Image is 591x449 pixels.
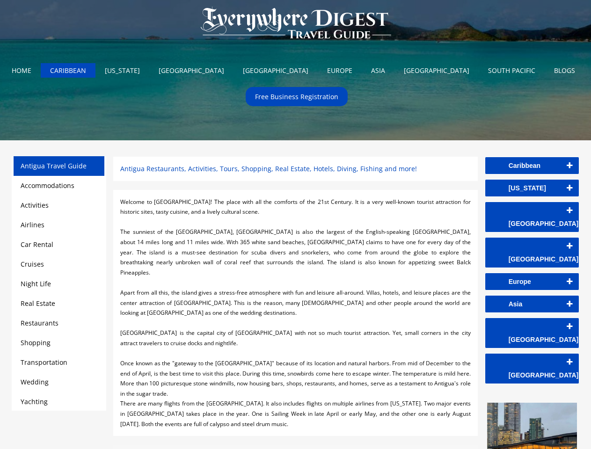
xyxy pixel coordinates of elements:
[21,397,48,406] a: Yachting
[397,63,476,78] a: [GEOGRAPHIC_DATA]
[120,399,470,427] span: There are many flights from the [GEOGRAPHIC_DATA]. It also includes flights on multiple airlines ...
[21,220,44,229] a: Airlines
[236,63,315,78] a: [GEOGRAPHIC_DATA]
[485,296,579,312] a: Asia
[120,164,417,173] span: Antigua Restaurants, Activities, Tours, Shopping, Real Estate, Hotels, Diving, Fishing and more!
[43,63,93,78] a: CARIBBEAN
[485,273,579,290] a: Europe
[21,377,49,386] a: Wedding
[485,238,579,268] a: [GEOGRAPHIC_DATA]
[152,63,231,78] a: [GEOGRAPHIC_DATA]
[248,89,345,104] a: Free Business Registration
[21,161,87,170] a: Antigua Travel Guide
[21,201,49,210] a: Activities
[120,289,470,317] span: Apart from all this, the island gives a stress-free atmosphere with fun and leisure all-around. V...
[485,318,579,348] a: [GEOGRAPHIC_DATA]
[21,338,51,347] a: Shopping
[547,63,582,78] a: BLOGS
[21,299,55,308] a: Real Estate
[481,63,542,78] a: SOUTH PACIFIC
[485,354,579,384] a: [GEOGRAPHIC_DATA]
[5,63,38,78] a: HOME
[485,180,579,196] a: [US_STATE]
[120,198,470,216] span: Welcome to [GEOGRAPHIC_DATA]! The place with all the comforts of the 21st Century. It is a very w...
[120,329,470,347] span: [GEOGRAPHIC_DATA] is the capital city of [GEOGRAPHIC_DATA] with not so much tourist attraction. Y...
[21,279,51,288] a: Night Life
[21,358,67,367] a: Transportation
[120,228,470,276] span: The sunniest of the [GEOGRAPHIC_DATA], [GEOGRAPHIC_DATA] is also the largest of the English-speak...
[21,181,74,190] a: Accommodations
[120,359,470,398] span: Once known as the "gateway to the [GEOGRAPHIC_DATA]" because of its location and natural harbors....
[21,240,53,249] a: Car Rental
[21,319,58,327] a: Restaurants
[21,260,44,268] a: Cruises
[485,202,579,232] a: [GEOGRAPHIC_DATA]
[364,63,392,78] a: ASIA
[485,157,579,174] a: Caribbean
[98,63,147,78] a: [US_STATE]
[320,63,359,78] a: EUROPE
